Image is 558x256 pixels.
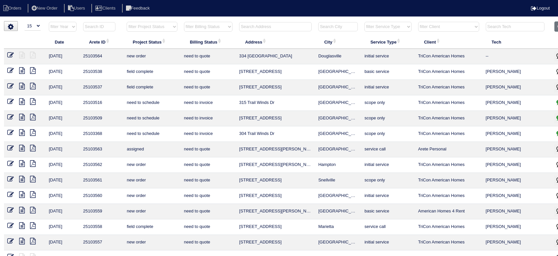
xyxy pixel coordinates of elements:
li: Feedback [122,4,155,13]
td: [GEOGRAPHIC_DATA] [315,64,361,80]
td: new order [123,173,180,188]
td: [GEOGRAPHIC_DATA] [315,142,361,157]
td: [STREET_ADDRESS] [236,235,315,250]
td: [DATE] [46,204,80,219]
td: need to quote [181,49,236,64]
td: 25103558 [80,219,123,235]
td: [GEOGRAPHIC_DATA] [315,95,361,111]
th: Arete ID: activate to sort column ascending [80,35,123,49]
td: scope only [361,173,415,188]
td: new order [123,235,180,250]
td: [DATE] [46,95,80,111]
td: Arete Personal [415,142,482,157]
td: need to quote [181,64,236,80]
td: TriCon American Homes [415,173,482,188]
td: [STREET_ADDRESS][PERSON_NAME] [236,204,315,219]
td: [PERSON_NAME] [482,142,551,157]
td: [STREET_ADDRESS] [236,219,315,235]
td: [STREET_ADDRESS] [236,188,315,204]
td: TriCon American Homes [415,126,482,142]
td: need to quote [181,173,236,188]
a: Users [64,6,90,11]
td: [DATE] [46,219,80,235]
td: [PERSON_NAME] [482,219,551,235]
td: [GEOGRAPHIC_DATA] [315,204,361,219]
td: [DATE] [46,157,80,173]
td: TriCon American Homes [415,188,482,204]
td: initial service [361,49,415,64]
td: TriCon American Homes [415,80,482,95]
th: Billing Status: activate to sort column ascending [181,35,236,49]
td: 25103537 [80,80,123,95]
td: new order [123,204,180,219]
td: [STREET_ADDRESS] [236,80,315,95]
td: need to quote [181,204,236,219]
td: TriCon American Homes [415,157,482,173]
td: [GEOGRAPHIC_DATA] [315,235,361,250]
td: need to invoice [181,111,236,126]
td: need to invoice [181,126,236,142]
input: Search Tech [486,22,544,31]
td: scope only [361,95,415,111]
td: 25103561 [80,173,123,188]
td: [PERSON_NAME] [482,95,551,111]
li: Users [64,4,90,13]
input: Search ID [83,22,115,31]
li: New Order [28,4,63,13]
td: -- [482,49,551,64]
td: new order [123,157,180,173]
th: Project Status: activate to sort column ascending [123,35,180,49]
td: Douglasville [315,49,361,64]
td: 25103368 [80,126,123,142]
th: Date [46,35,80,49]
td: [PERSON_NAME] [482,64,551,80]
td: [DATE] [46,142,80,157]
td: new order [123,49,180,64]
td: [DATE] [46,173,80,188]
li: Clients [91,4,121,13]
td: [DATE] [46,49,80,64]
td: 25103562 [80,157,123,173]
td: [GEOGRAPHIC_DATA] [315,111,361,126]
td: TriCon American Homes [415,111,482,126]
td: initial service [361,157,415,173]
td: need to schedule [123,126,180,142]
th: Address: activate to sort column ascending [236,35,315,49]
td: need to quote [181,142,236,157]
td: scope only [361,111,415,126]
td: 315 Trail Winds Dr [236,95,315,111]
td: 334 [GEOGRAPHIC_DATA] [236,49,315,64]
td: [PERSON_NAME] [482,111,551,126]
a: Logout [531,6,550,11]
td: TriCon American Homes [415,64,482,80]
td: [PERSON_NAME] [482,157,551,173]
th: Tech [482,35,551,49]
td: 25103516 [80,95,123,111]
td: [DATE] [46,111,80,126]
th: Client: activate to sort column ascending [415,35,482,49]
td: field complete [123,80,180,95]
td: 25103509 [80,111,123,126]
td: [DATE] [46,80,80,95]
td: field complete [123,219,180,235]
td: TriCon American Homes [415,95,482,111]
td: TriCon American Homes [415,235,482,250]
td: Hampton [315,157,361,173]
td: [PERSON_NAME] [482,173,551,188]
td: [STREET_ADDRESS][PERSON_NAME] [236,142,315,157]
td: need to quote [181,235,236,250]
td: American Homes 4 Rent [415,204,482,219]
td: [GEOGRAPHIC_DATA] [315,188,361,204]
th: Service Type: activate to sort column ascending [361,35,415,49]
td: [PERSON_NAME] [482,126,551,142]
td: new order [123,188,180,204]
td: [DATE] [46,235,80,250]
td: [PERSON_NAME] [482,188,551,204]
td: Marietta [315,219,361,235]
td: Snellville [315,173,361,188]
td: field complete [123,64,180,80]
td: basic service [361,204,415,219]
td: initial service [361,235,415,250]
td: basic service [361,64,415,80]
td: TriCon American Homes [415,49,482,64]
